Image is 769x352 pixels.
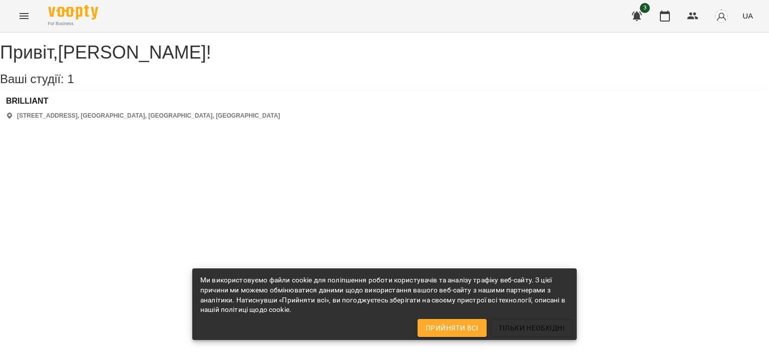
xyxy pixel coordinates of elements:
[67,72,74,86] span: 1
[12,4,36,28] button: Menu
[6,97,280,106] a: BRILLIANT
[640,3,650,13] span: 3
[738,7,757,25] button: UA
[17,112,280,120] p: [STREET_ADDRESS], [GEOGRAPHIC_DATA], [GEOGRAPHIC_DATA], [GEOGRAPHIC_DATA]
[48,5,98,20] img: Voopty Logo
[48,21,98,27] span: For Business
[714,9,728,23] img: avatar_s.png
[742,11,753,21] span: UA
